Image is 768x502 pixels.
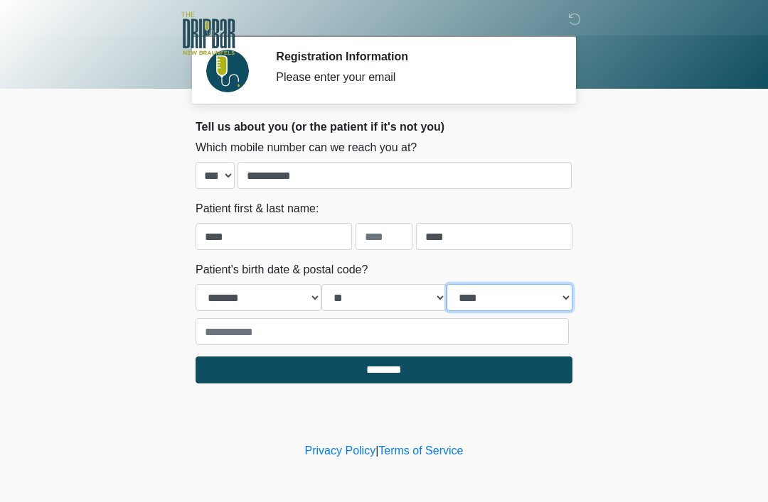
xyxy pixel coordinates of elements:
a: | [375,444,378,457]
label: Patient first & last name: [196,200,319,217]
a: Terms of Service [378,444,463,457]
img: The DRIPBaR - New Braunfels Logo [181,11,235,57]
label: Patient's birth date & postal code? [196,261,368,278]
div: Please enter your email [276,69,551,86]
img: Agent Avatar [206,50,249,92]
h2: Tell us about you (or the patient if it's not you) [196,120,572,133]
a: Privacy Policy [305,444,376,457]
label: Which mobile number can we reach you at? [196,139,417,156]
